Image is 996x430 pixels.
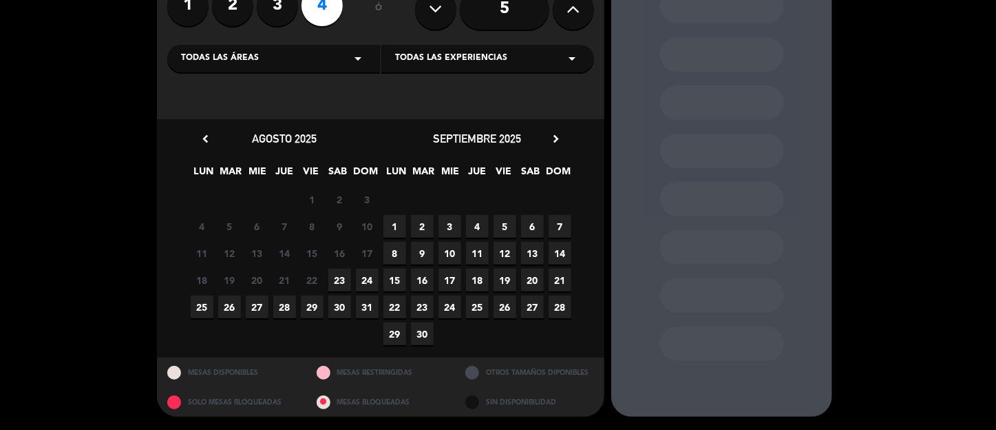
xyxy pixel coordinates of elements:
span: JUE [466,163,489,186]
span: 23 [411,296,434,318]
span: 2 [328,188,351,211]
span: 20 [246,269,268,291]
span: 21 [273,269,296,291]
span: septiembre 2025 [433,132,521,145]
span: 6 [521,215,544,238]
span: 24 [356,269,379,291]
span: DOM [354,163,377,186]
span: 26 [494,296,516,318]
span: LUN [193,163,215,186]
span: MIE [246,163,269,186]
span: 30 [411,322,434,345]
span: MIE [439,163,462,186]
span: 14 [549,242,571,265]
span: Todas las experiencias [395,52,507,65]
span: 14 [273,242,296,265]
span: 28 [549,296,571,318]
span: SAB [327,163,350,186]
span: 16 [328,242,351,265]
span: 4 [191,215,213,238]
span: 29 [383,322,406,345]
div: SOLO MESAS BLOQUEADAS [157,387,306,417]
span: 12 [494,242,516,265]
span: 3 [356,188,379,211]
span: 19 [494,269,516,291]
span: 16 [411,269,434,291]
span: 22 [383,296,406,318]
span: 11 [466,242,489,265]
span: VIE [300,163,323,186]
span: 8 [383,242,406,265]
span: 1 [301,188,324,211]
span: MAR [220,163,242,186]
span: VIE [493,163,516,186]
span: 8 [301,215,324,238]
span: 17 [438,269,461,291]
span: 30 [328,296,351,318]
span: 17 [356,242,379,265]
span: 7 [273,215,296,238]
span: 5 [218,215,241,238]
span: 9 [328,215,351,238]
span: 1 [383,215,406,238]
span: 25 [191,296,213,318]
span: Todas las áreas [181,52,259,65]
span: 23 [328,269,351,291]
i: arrow_drop_down [564,50,580,67]
span: 27 [521,296,544,318]
i: arrow_drop_down [350,50,366,67]
span: 13 [521,242,544,265]
span: 2 [411,215,434,238]
span: DOM [547,163,569,186]
span: MAR [412,163,435,186]
span: 3 [438,215,461,238]
span: 25 [466,296,489,318]
span: 10 [438,242,461,265]
span: SAB [520,163,542,186]
span: 24 [438,296,461,318]
span: 4 [466,215,489,238]
span: agosto 2025 [252,132,317,145]
span: 5 [494,215,516,238]
span: 21 [549,269,571,291]
span: 26 [218,296,241,318]
div: MESAS BLOQUEADAS [306,387,456,417]
div: OTROS TAMAÑOS DIPONIBLES [455,358,604,387]
span: 20 [521,269,544,291]
span: 7 [549,215,571,238]
span: 10 [356,215,379,238]
span: 6 [246,215,268,238]
span: 15 [383,269,406,291]
span: 9 [411,242,434,265]
i: chevron_left [198,132,213,146]
span: LUN [385,163,408,186]
span: 29 [301,296,324,318]
span: 18 [466,269,489,291]
span: JUE [273,163,296,186]
i: chevron_right [549,132,563,146]
div: MESAS RESTRINGIDAS [306,358,456,387]
span: 15 [301,242,324,265]
span: 22 [301,269,324,291]
span: 28 [273,296,296,318]
span: 11 [191,242,213,265]
span: 13 [246,242,268,265]
span: 31 [356,296,379,318]
div: MESAS DISPONIBLES [157,358,306,387]
span: 27 [246,296,268,318]
span: 12 [218,242,241,265]
div: SIN DISPONIBILIDAD [455,387,604,417]
span: 19 [218,269,241,291]
span: 18 [191,269,213,291]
